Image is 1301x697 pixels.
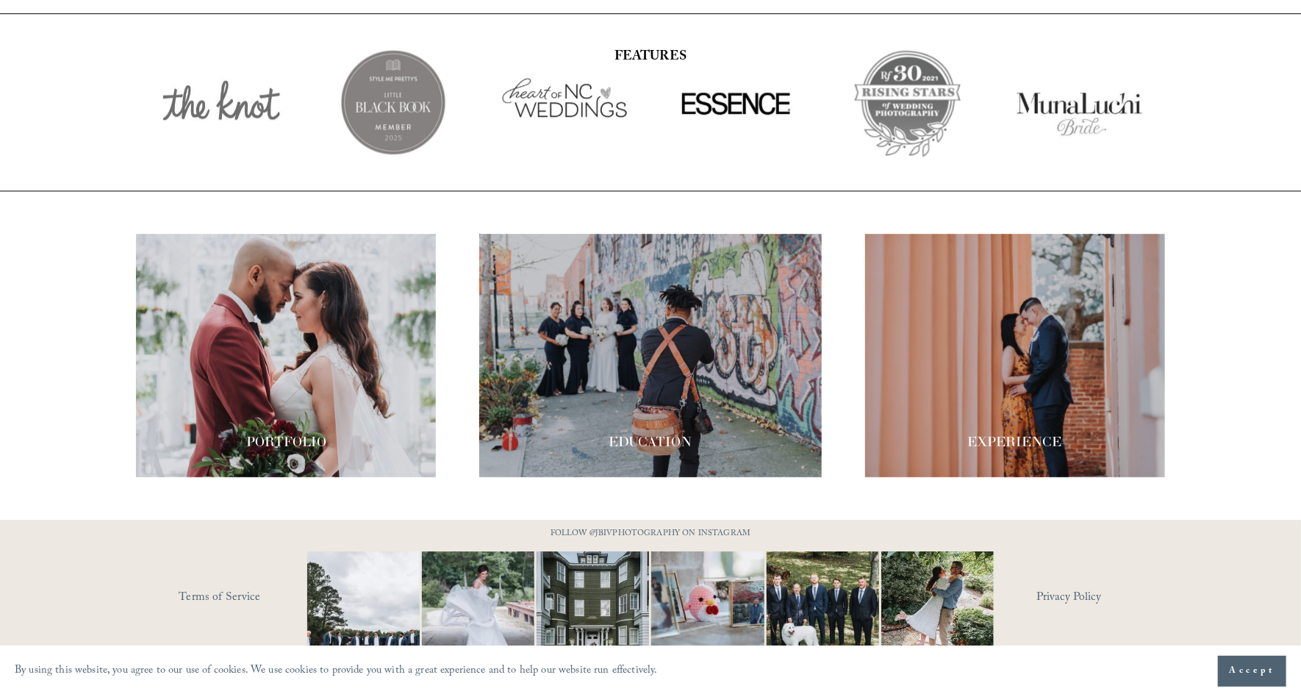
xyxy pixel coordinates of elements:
[1036,587,1165,610] a: Privacy Policy
[968,433,1062,450] span: EXPERIENCE
[614,46,687,69] strong: FEATURES
[881,533,994,683] img: It&rsquo;s that time of year where weddings and engagements pick up and I get the joy of capturin...
[246,433,326,450] span: PORTFOLIO
[609,433,692,450] span: EDUCATION
[1218,656,1286,687] button: Accept
[522,526,779,543] p: FOLLOW @JBIVPHOTOGRAPHY ON INSTAGRAM
[179,587,350,610] a: Terms of Service
[738,551,907,664] img: Happy #InternationalDogDay to all the pups who have made wedding days, engagement sessions, and p...
[520,551,666,664] img: Wideshots aren't just &quot;nice to have,&quot; they're a wedding day essential! 🙌 #Wideshotwedne...
[1229,664,1275,679] span: Accept
[15,661,658,682] p: By using this website, you agree to our use of cookies. We use cookies to provide you with a grea...
[394,551,563,664] img: Not every photo needs to be perfectly still, sometimes the best ones are the ones that feel like ...
[279,551,448,664] img: Definitely, not your typical #WideShotWednesday moment. It&rsquo;s all about the suits, the smile...
[623,551,792,664] img: This has got to be one of the cutest detail shots I've ever taken for a wedding! 📷 @thewoobles #I...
